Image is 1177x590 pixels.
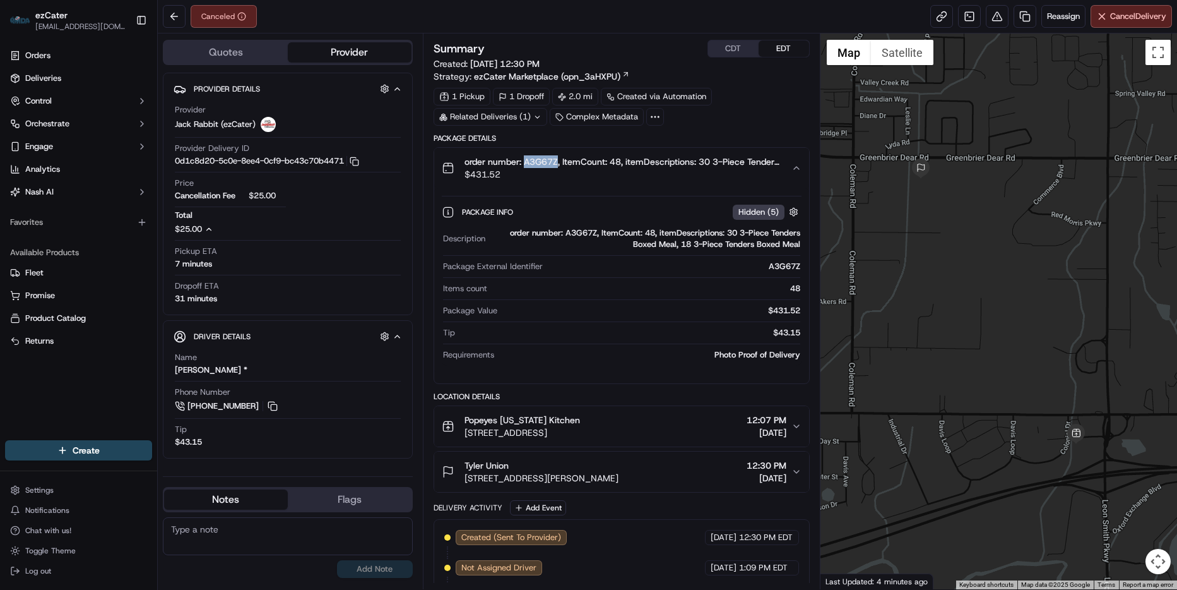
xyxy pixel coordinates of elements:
[871,40,933,65] button: Show satellite imagery
[5,308,152,328] button: Product Catalog
[194,332,251,342] span: Driver Details
[493,88,550,105] div: 1 Dropoff
[434,406,809,447] button: Popeyes [US_STATE] Kitchen[STREET_ADDRESS]12:07 PM[DATE]
[25,526,71,536] span: Chat with us!
[434,57,540,70] span: Created:
[443,283,487,294] span: Items count
[820,574,933,589] div: Last Updated: 4 minutes ago
[175,143,249,154] span: Provider Delivery ID
[434,503,502,513] div: Delivery Activity
[759,40,809,57] button: EDT
[434,88,490,105] div: 1 Pickup
[194,84,260,94] span: Provider Details
[10,290,147,301] a: Promise
[1110,11,1166,22] span: Cancel Delivery
[175,224,202,234] span: $25.00
[1123,581,1173,588] a: Report a map error
[10,313,147,324] a: Product Catalog
[5,5,131,35] button: ezCaterezCater[EMAIL_ADDRESS][DOMAIN_NAME]
[434,108,547,126] div: Related Deliveries (1)
[175,119,256,130] span: Jack Rabbit (ezCater)
[10,16,30,25] img: ezCater
[119,183,203,196] span: API Documentation
[708,40,759,57] button: CDT
[739,562,788,574] span: 1:09 PM EDT
[5,542,152,560] button: Toggle Theme
[443,233,485,244] span: Description
[492,283,800,294] div: 48
[13,184,23,195] div: 📗
[102,178,208,201] a: 💻API Documentation
[464,426,580,439] span: [STREET_ADDRESS]
[5,562,152,580] button: Log out
[443,349,494,361] span: Requirements
[434,43,485,54] h3: Summary
[464,168,781,181] span: $431.52
[601,88,712,105] a: Created via Automation
[249,190,287,202] span: $25.00
[747,459,786,472] span: 12:30 PM
[187,400,259,412] span: [PHONE_NUMBER]
[827,40,871,65] button: Show street map
[470,58,540,69] span: [DATE] 12:30 PM
[25,141,53,152] span: Engage
[13,51,230,71] p: Welcome 👋
[502,305,800,316] div: $431.52
[89,214,153,224] a: Powered byPylon
[5,481,152,499] button: Settings
[461,532,561,543] span: Created (Sent To Provider)
[5,331,152,351] button: Returns
[175,178,194,189] span: Price
[5,182,152,202] button: Nash AI
[959,581,1014,589] button: Keyboard shortcuts
[747,472,786,485] span: [DATE]
[175,155,359,167] button: 0d1c8d20-5c0e-8ee4-0cf9-bc43c70b4471
[175,364,247,376] div: [PERSON_NAME] *
[25,505,69,515] span: Notifications
[164,42,288,63] button: Quotes
[5,136,152,157] button: Engage
[175,210,229,221] span: Total
[434,452,809,492] button: Tyler Union[STREET_ADDRESS][PERSON_NAME]12:30 PM[DATE]
[747,426,786,439] span: [DATE]
[5,114,152,134] button: Orchestrate
[711,532,736,543] span: [DATE]
[5,502,152,519] button: Notifications
[43,121,207,133] div: Start new chat
[175,280,219,292] span: Dropoff ETA
[175,436,202,448] div: $43.15
[25,566,51,576] span: Log out
[25,118,69,129] span: Orchestrate
[25,313,86,324] span: Product Catalog
[175,246,217,257] span: Pickup ETA
[510,500,566,515] button: Add Event
[464,459,509,472] span: Tyler Union
[174,78,402,99] button: Provider Details
[215,124,230,140] button: Start new chat
[175,424,187,435] span: Tip
[747,414,786,426] span: 12:07 PM
[5,263,152,283] button: Fleet
[1145,549,1171,574] button: Map camera controls
[1047,11,1080,22] span: Reassign
[25,335,54,347] span: Returns
[35,9,68,21] button: ezCater
[13,13,38,38] img: Nash
[25,546,76,556] span: Toggle Theme
[5,440,152,461] button: Create
[443,305,497,316] span: Package Value
[25,50,50,61] span: Orders
[739,532,793,543] span: 12:30 PM EDT
[126,214,153,224] span: Pylon
[10,335,147,347] a: Returns
[288,42,411,63] button: Provider
[43,133,160,143] div: We're available if you need us!
[434,133,810,143] div: Package Details
[174,326,402,347] button: Driver Details
[10,267,147,279] a: Fleet
[5,159,152,179] a: Analytics
[499,349,800,361] div: Photo Proof of Delivery
[5,68,152,88] a: Deliveries
[261,117,276,132] img: jack_rabbit_logo.png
